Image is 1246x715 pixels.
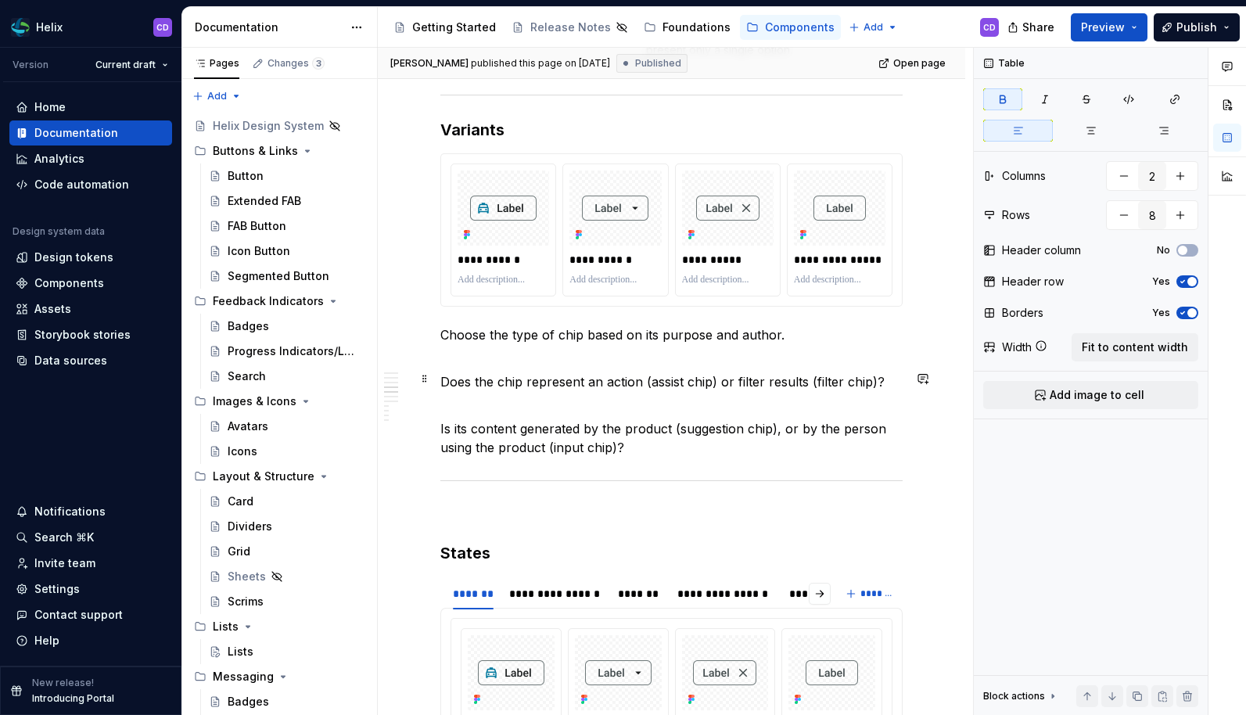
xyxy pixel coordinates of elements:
[228,318,269,334] div: Badges
[740,15,841,40] a: Components
[1154,13,1240,41] button: Publish
[34,151,84,167] div: Analytics
[9,172,172,197] a: Code automation
[194,57,239,70] div: Pages
[36,20,63,35] div: Helix
[34,353,107,368] div: Data sources
[662,20,731,35] div: Foundations
[1081,20,1125,35] span: Preview
[1152,307,1170,319] label: Yes
[9,577,172,602] a: Settings
[203,239,371,264] a: Icon Button
[228,419,268,434] div: Avatars
[1176,20,1217,35] span: Publish
[530,20,611,35] div: Release Notes
[3,10,178,44] button: HelixCD
[505,15,634,40] a: Release Notes
[207,90,227,102] span: Add
[9,120,172,146] a: Documentation
[9,551,172,576] a: Invite team
[844,16,903,38] button: Add
[440,119,903,141] h3: Variants
[34,177,129,192] div: Code automation
[228,594,264,609] div: Scrims
[983,690,1045,702] div: Block actions
[228,243,290,259] div: Icon Button
[188,614,371,639] div: Lists
[32,677,94,689] p: New release!
[203,214,371,239] a: FAB Button
[1152,275,1170,288] label: Yes
[983,21,996,34] div: CD
[983,381,1198,409] button: Add image to cell
[1002,243,1081,258] div: Header column
[13,225,105,238] div: Design system data
[440,401,903,457] p: Is its content generated by the product (suggestion chip), or by the person using the product (in...
[9,322,172,347] a: Storybook stories
[203,589,371,614] a: Scrims
[34,301,71,317] div: Assets
[13,59,48,71] div: Version
[203,439,371,464] a: Icons
[1022,20,1054,35] span: Share
[34,555,95,571] div: Invite team
[874,52,953,74] a: Open page
[228,444,257,459] div: Icons
[1000,13,1065,41] button: Share
[1082,340,1188,355] span: Fit to content width
[9,245,172,270] a: Design tokens
[203,564,371,589] a: Sheets
[9,146,172,171] a: Analytics
[95,59,156,71] span: Current draft
[203,163,371,189] a: Button
[228,268,329,284] div: Segmented Button
[9,602,172,627] button: Contact support
[203,189,371,214] a: Extended FAB
[34,250,113,265] div: Design tokens
[32,692,114,705] p: Introducing Portal
[188,664,371,689] div: Messaging
[11,18,30,37] img: f6f21888-ac52-4431-a6ea-009a12e2bf23.png
[637,15,737,40] a: Foundations
[203,539,371,564] a: Grid
[34,633,59,649] div: Help
[9,499,172,524] button: Notifications
[228,519,272,534] div: Dividers
[88,54,175,76] button: Current draft
[203,339,371,364] a: Progress Indicators/Loaders
[34,504,106,519] div: Notifications
[34,275,104,291] div: Components
[34,327,131,343] div: Storybook stories
[34,99,66,115] div: Home
[203,414,371,439] a: Avatars
[188,138,371,163] div: Buttons & Links
[228,694,269,710] div: Badges
[213,143,298,159] div: Buttons & Links
[9,95,172,120] a: Home
[203,514,371,539] a: Dividers
[440,354,903,391] p: Does the chip represent an action (assist chip) or filter results (filter chip)?
[440,325,903,344] p: Choose the type of chip based on its purpose and author.
[203,689,371,714] a: Badges
[188,289,371,314] div: Feedback Indicators
[156,21,169,34] div: CD
[213,619,239,634] div: Lists
[893,57,946,70] span: Open page
[228,193,301,209] div: Extended FAB
[203,264,371,289] a: Segmented Button
[228,569,266,584] div: Sheets
[387,12,841,43] div: Page tree
[387,15,502,40] a: Getting Started
[1050,387,1144,403] span: Add image to cell
[1157,244,1170,257] label: No
[1002,168,1046,184] div: Columns
[34,607,123,623] div: Contact support
[1002,305,1043,321] div: Borders
[188,85,246,107] button: Add
[390,57,469,70] span: [PERSON_NAME]
[228,168,264,184] div: Button
[864,21,883,34] span: Add
[9,348,172,373] a: Data sources
[203,639,371,664] a: Lists
[228,544,250,559] div: Grid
